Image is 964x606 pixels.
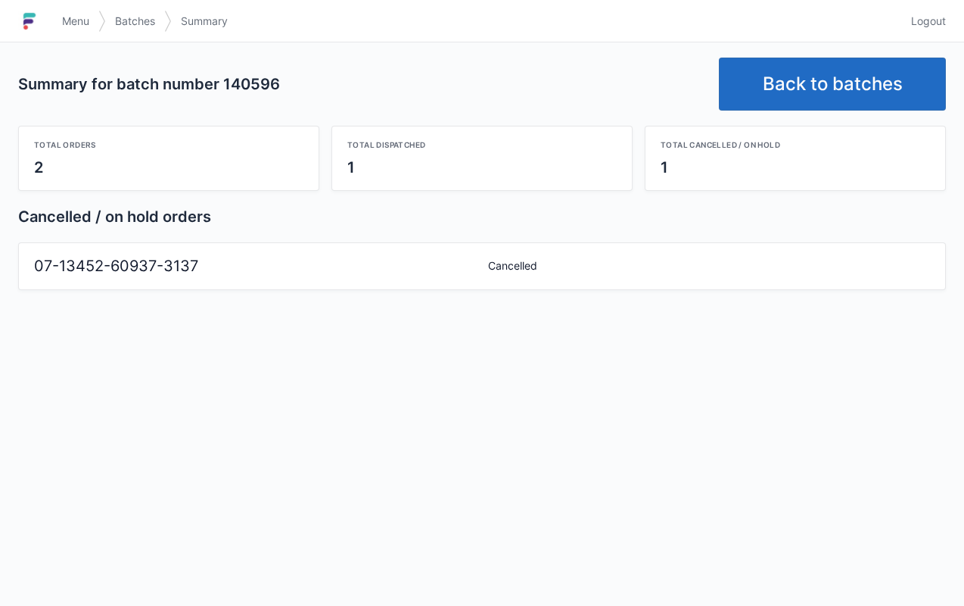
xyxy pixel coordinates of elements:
[34,139,303,151] div: Total orders
[18,73,707,95] h2: Summary for batch number 140596
[106,8,164,35] a: Batches
[18,9,41,33] img: logo-small.jpg
[181,14,228,29] span: Summary
[902,8,946,35] a: Logout
[172,8,237,35] a: Summary
[661,157,930,178] div: 1
[62,14,89,29] span: Menu
[347,157,617,178] div: 1
[164,3,172,39] img: svg>
[911,14,946,29] span: Logout
[28,255,482,277] div: 07-13452-60937-3137
[661,139,930,151] div: Total cancelled / on hold
[53,8,98,35] a: Menu
[18,206,946,227] h2: Cancelled / on hold orders
[34,157,303,178] div: 2
[347,139,617,151] div: Total dispatched
[482,258,936,273] div: Cancelled
[115,14,155,29] span: Batches
[98,3,106,39] img: svg>
[719,58,946,111] a: Back to batches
